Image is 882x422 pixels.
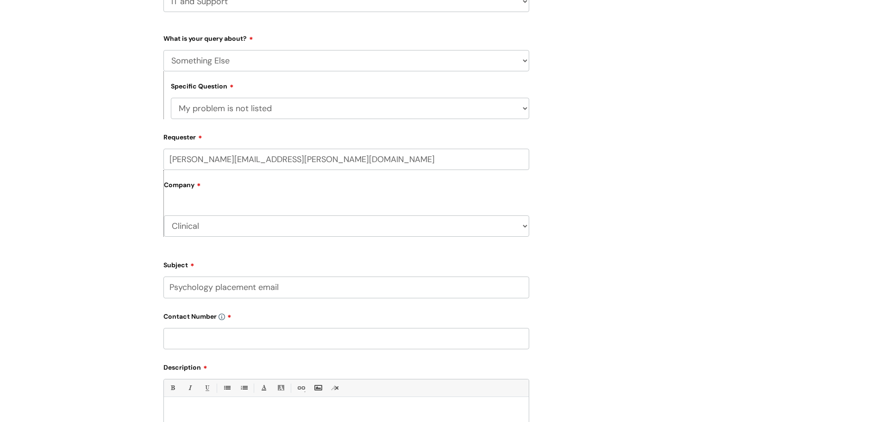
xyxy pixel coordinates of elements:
[329,382,341,394] a: Remove formatting (Ctrl-\)
[167,382,178,394] a: Bold (Ctrl-B)
[184,382,195,394] a: Italic (Ctrl-I)
[221,382,232,394] a: • Unordered List (Ctrl-Shift-7)
[163,130,529,141] label: Requester
[171,81,234,90] label: Specific Question
[201,382,213,394] a: Underline(Ctrl-U)
[163,31,529,43] label: What is your query about?
[258,382,269,394] a: Font Color
[163,258,529,269] label: Subject
[163,309,529,321] label: Contact Number
[163,360,529,372] label: Description
[295,382,307,394] a: Link
[275,382,287,394] a: Back Color
[238,382,250,394] a: 1. Ordered List (Ctrl-Shift-8)
[219,314,225,320] img: info-icon.svg
[164,178,529,199] label: Company
[163,149,529,170] input: Email
[312,382,324,394] a: Insert Image...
